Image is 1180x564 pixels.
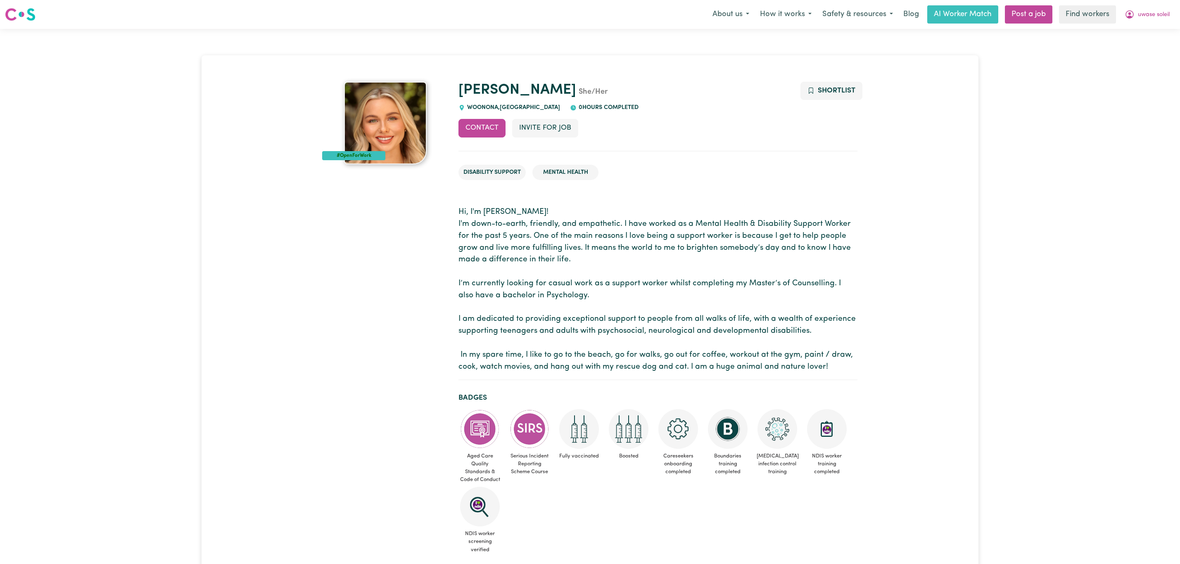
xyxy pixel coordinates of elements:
span: NDIS worker screening verified [458,526,501,557]
img: Care and support worker has received 2 doses of COVID-19 vaccine [559,409,599,449]
a: [PERSON_NAME] [458,83,576,97]
button: Add to shortlist [800,82,863,100]
span: She/Her [576,88,608,96]
span: uwase soleil [1138,10,1170,19]
a: Isabella's profile picture'#OpenForWork [322,82,449,164]
span: Serious Incident Reporting Scheme Course [508,449,551,479]
img: CS Academy: Introduction to NDIS Worker Training course completed [807,409,847,449]
li: Mental Health [532,165,598,180]
img: CS Academy: COVID-19 Infection Control Training course completed [757,409,797,449]
button: About us [707,6,755,23]
a: Careseekers logo [5,5,36,24]
span: NDIS worker training completed [805,449,848,479]
button: My Account [1119,6,1175,23]
span: Boundaries training completed [706,449,749,479]
img: NDIS Worker Screening Verified [460,487,500,526]
button: Safety & resources [817,6,898,23]
a: AI Worker Match [927,5,998,24]
div: #OpenForWork [322,151,385,160]
img: CS Academy: Boundaries in care and support work course completed [708,409,748,449]
a: Post a job [1005,5,1052,24]
img: Care and support worker has received booster dose of COVID-19 vaccination [609,409,648,449]
span: 0 hours completed [577,104,639,111]
span: Careseekers onboarding completed [657,449,700,479]
button: How it works [755,6,817,23]
a: Blog [898,5,924,24]
button: Invite for Job [512,119,578,137]
button: Contact [458,119,506,137]
span: [MEDICAL_DATA] infection control training [756,449,799,479]
img: Careseekers logo [5,7,36,22]
h2: Badges [458,393,857,402]
p: Hi, I'm [PERSON_NAME]! I'm down-to-earth, friendly, and empathetic. I have worked as a Mental Hea... [458,206,857,373]
li: Disability Support [458,165,526,180]
span: Shortlist [818,87,855,94]
span: WOONONA , [GEOGRAPHIC_DATA] [465,104,560,111]
a: Find workers [1059,5,1116,24]
span: Aged Care Quality Standards & Code of Conduct [458,449,501,487]
img: CS Academy: Aged Care Quality Standards & Code of Conduct course completed [460,409,500,449]
img: CS Academy: Serious Incident Reporting Scheme course completed [510,409,549,449]
span: Fully vaccinated [558,449,601,463]
img: Isabella [344,82,427,164]
span: Boosted [607,449,650,463]
img: CS Academy: Careseekers Onboarding course completed [658,409,698,449]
